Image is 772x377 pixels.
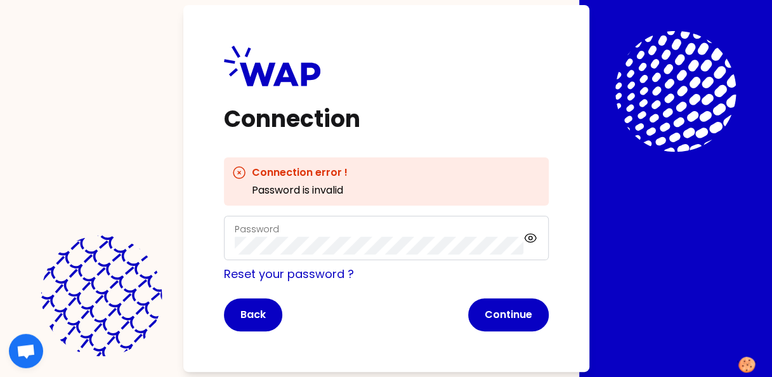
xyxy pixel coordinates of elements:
a: Reset your password ? [224,266,354,282]
h3: Connection error ! [252,165,348,180]
h1: Connection [224,107,549,132]
button: Continue [468,298,549,331]
div: Open chat [9,334,43,368]
p: Password is invalid [252,183,348,198]
button: Back [224,298,282,331]
label: Password [235,223,279,235]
